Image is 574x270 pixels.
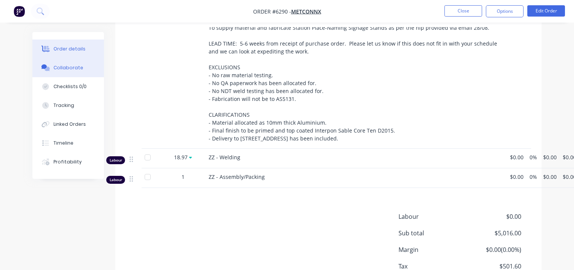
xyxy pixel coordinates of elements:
span: 0% [530,173,537,181]
div: Tracking [53,102,74,109]
div: Linked Orders [53,121,86,128]
span: $0.00 [543,153,557,161]
div: Order details [53,46,85,52]
span: ZZ - Assembly/Packing [209,173,265,180]
span: $0.00 [510,173,524,181]
span: 1 [182,173,185,181]
span: $0.00 [466,212,521,221]
span: ZZ - Welding [209,154,240,161]
button: Close [444,5,482,17]
span: $0.00 ( 0.00 %) [466,245,521,254]
span: Order #6290 - [253,8,291,15]
button: Collaborate [32,58,104,77]
span: 18.97 [174,153,188,161]
button: Options [486,5,524,17]
span: $0.00 [543,173,557,181]
span: SCOPE OF WORK To supply material and fabricate Station Place-Naming Signage Stands as per the nip... [209,16,499,142]
a: MetCONNX [291,8,321,15]
span: Labour [398,212,466,221]
img: Factory [14,6,25,17]
span: Sub total [398,229,466,238]
div: Collaborate [53,64,83,71]
span: Margin [398,245,466,254]
button: Order details [32,40,104,58]
button: Linked Orders [32,115,104,134]
button: Profitability [32,153,104,171]
div: Timeline [53,140,73,146]
button: Timeline [32,134,104,153]
span: 0% [530,153,537,161]
div: Labour [106,176,125,184]
button: Checklists 0/0 [32,77,104,96]
span: $0.00 [510,153,524,161]
button: Edit Order [527,5,565,17]
div: Profitability [53,159,82,165]
button: Tracking [32,96,104,115]
div: Labour [106,156,125,164]
span: $5,016.00 [466,229,521,238]
div: Checklists 0/0 [53,83,87,90]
